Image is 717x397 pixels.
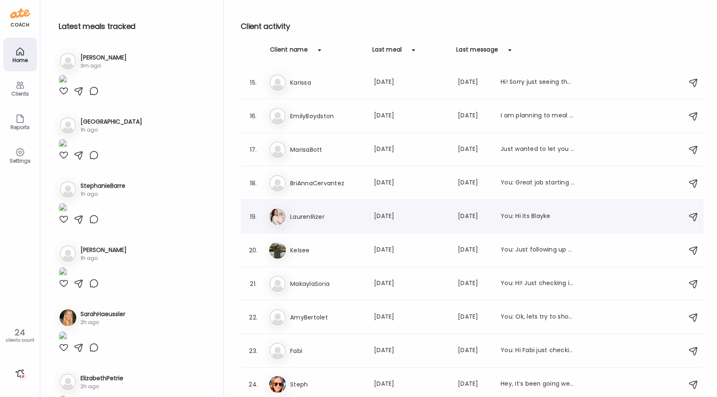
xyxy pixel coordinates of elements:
[501,279,574,289] div: You: HI! Just checking in on you!
[81,246,127,254] h3: [PERSON_NAME]
[60,117,76,134] img: bg-avatar-default.svg
[81,383,123,390] div: 2h ago
[290,212,364,222] h3: LaurenRizer
[269,343,286,359] img: bg-avatar-default.svg
[374,111,448,121] div: [DATE]
[501,312,574,322] div: You: Ok, lets try to shoot for it! I want you to be successful and start to see the fruits of you...
[374,178,448,188] div: [DATE]
[60,181,76,198] img: bg-avatar-default.svg
[3,337,37,343] div: clients count
[5,125,35,130] div: Reports
[81,319,125,326] div: 2h ago
[59,203,67,214] img: images%2FHvTnkIKz6td1fl8RpH2hiioS5ri1%2F98luJbzow2wFswsPHNfl%2FTuZt2mca8srF11Lp8HJ1_1080
[456,45,498,59] div: Last message
[248,245,258,255] div: 20.
[458,379,491,389] div: [DATE]
[290,279,364,289] h3: MakaylaSoria
[501,379,574,389] div: Hey, it’s been going well. I have been a bit overloaded with life but still sticking to meals and...
[458,178,491,188] div: [DATE]
[501,145,574,155] div: Just wanted to let you know the recipes so far for this week have been 10/10!
[501,78,574,88] div: Hi! Sorry just seeing these! I did, shut off alarms, cleared schedule, took a walk grabbed some c...
[248,178,258,188] div: 18.
[269,141,286,158] img: bg-avatar-default.svg
[374,245,448,255] div: [DATE]
[248,379,258,389] div: 24.
[269,108,286,125] img: bg-avatar-default.svg
[269,208,286,225] img: avatars%2Fs1gqFFyE3weG4SRt33j8CijX2Xf1
[248,212,258,222] div: 19.
[458,111,491,121] div: [DATE]
[81,254,127,262] div: 1h ago
[269,376,286,393] img: avatars%2FwFftV3A54uPCICQkRJ4sEQqFNTj1
[59,20,210,33] h2: Latest meals tracked
[10,7,30,20] img: ate
[59,267,67,278] img: images%2FULJBtPswvIRXkperZTP7bOWedJ82%2FIBls7pR9V6qbulN5d1wt%2F4AQzwQrAjQcb4EKoElH5_1080
[374,312,448,322] div: [DATE]
[290,312,364,322] h3: AmyBertolet
[374,145,448,155] div: [DATE]
[10,21,29,29] div: coach
[59,75,67,86] img: images%2FyTknXZGv9KTAx1NC0SnWujXAvWt1%2FeDCrk09JIu98a6uUONfD%2FoI0ZO3FTlTxcIKklqYKi_1080
[290,111,364,121] h3: EmilyBoydston
[374,279,448,289] div: [DATE]
[60,374,76,390] img: bg-avatar-default.svg
[290,346,364,356] h3: Fabi
[248,78,258,88] div: 15.
[374,78,448,88] div: [DATE]
[501,178,574,188] div: You: Great job starting to log your food!
[59,331,67,343] img: images%2FeuW4ehXdTjTQwoR7NFNaLRurhjQ2%2F46AajNaeu7AlVe3IlBI3%2F9RQBz4bsoDl4FDMKhEME_1080
[458,245,491,255] div: [DATE]
[3,327,37,337] div: 24
[374,379,448,389] div: [DATE]
[5,158,35,163] div: Settings
[374,212,448,222] div: [DATE]
[458,312,491,322] div: [DATE]
[372,45,402,59] div: Last meal
[60,309,76,326] img: avatars%2FeuW4ehXdTjTQwoR7NFNaLRurhjQ2
[81,190,125,198] div: 1h ago
[269,74,286,91] img: bg-avatar-default.svg
[501,212,574,222] div: You: Hi its Blayke
[290,178,364,188] h3: BriAnnaCervantez
[81,374,123,383] h3: ElizabethPetrie
[81,53,127,62] h3: [PERSON_NAME]
[290,379,364,389] h3: Steph
[81,182,125,190] h3: StephanieBarre
[60,245,76,262] img: bg-avatar-default.svg
[458,78,491,88] div: [DATE]
[501,245,574,255] div: You: Just following up and checking in :)
[269,275,286,292] img: bg-avatar-default.svg
[290,78,364,88] h3: Karissa
[269,175,286,192] img: bg-avatar-default.svg
[458,145,491,155] div: [DATE]
[248,111,258,121] div: 16.
[248,145,258,155] div: 17.
[5,57,35,63] div: Home
[458,279,491,289] div: [DATE]
[248,346,258,356] div: 23.
[5,91,35,96] div: Clients
[248,312,258,322] div: 22.
[290,145,364,155] h3: MarisaBott
[81,117,142,126] h3: [GEOGRAPHIC_DATA]
[270,45,308,59] div: Client name
[59,139,67,150] img: images%2FejAg9vQKmVcM4KsorQEpoKZ7CVx1%2F5o0i0x1GJDLQPbhVhRU7%2FU8a0YPxufupK78W2Dmkg_1080
[60,53,76,70] img: bg-avatar-default.svg
[81,126,142,134] div: 1h ago
[81,310,125,319] h3: SarahHaeussler
[458,346,491,356] div: [DATE]
[501,346,574,356] div: You: Hi Fabi just checking in on you!
[374,346,448,356] div: [DATE]
[81,62,127,70] div: 3m ago
[290,245,364,255] h3: Kelsee
[269,309,286,326] img: bg-avatar-default.svg
[269,242,286,259] img: avatars%2Fao27S4JzfGeT91DxyLlQHNwuQjE3
[248,279,258,289] div: 21.
[241,20,704,33] h2: Client activity
[458,212,491,222] div: [DATE]
[501,111,574,121] div: I am planning to meal prep some smoothies tonight. Over this horrible week and ready to get back ...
